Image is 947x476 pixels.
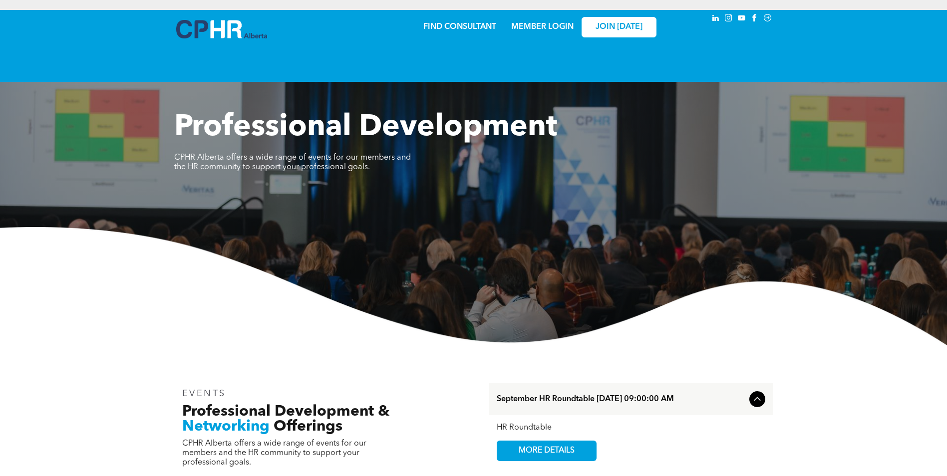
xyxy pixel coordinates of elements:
[174,154,411,171] span: CPHR Alberta offers a wide range of events for our members and the HR community to support your p...
[182,404,389,419] span: Professional Development &
[174,113,557,143] span: Professional Development
[182,440,366,467] span: CPHR Alberta offers a wide range of events for our members and the HR community to support your p...
[423,23,496,31] a: FIND CONSULTANT
[507,441,586,461] span: MORE DETAILS
[736,12,747,26] a: youtube
[511,23,574,31] a: MEMBER LOGIN
[596,22,642,32] span: JOIN [DATE]
[274,419,342,434] span: Offerings
[497,423,765,433] div: HR Roundtable
[723,12,734,26] a: instagram
[762,12,773,26] a: Social network
[749,12,760,26] a: facebook
[182,389,227,398] span: EVENTS
[497,441,597,461] a: MORE DETAILS
[582,17,656,37] a: JOIN [DATE]
[497,395,745,404] span: September HR Roundtable [DATE] 09:00:00 AM
[182,419,270,434] span: Networking
[710,12,721,26] a: linkedin
[176,20,267,38] img: A blue and white logo for cp alberta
